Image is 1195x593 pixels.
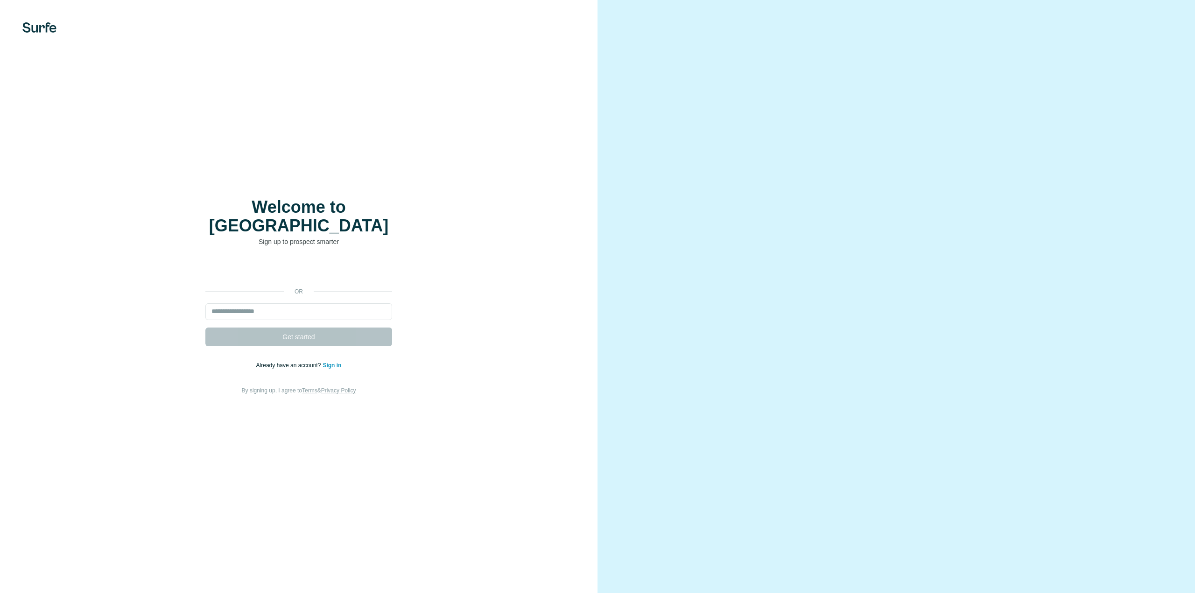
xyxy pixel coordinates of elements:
[201,260,397,281] iframe: Schaltfläche „Über Google anmelden“
[205,237,392,246] p: Sign up to prospect smarter
[242,387,356,394] span: By signing up, I agree to &
[256,362,323,369] span: Already have an account?
[205,198,392,235] h1: Welcome to [GEOGRAPHIC_DATA]
[323,362,341,369] a: Sign in
[302,387,317,394] a: Terms
[284,287,314,296] p: or
[321,387,356,394] a: Privacy Policy
[22,22,56,33] img: Surfe's logo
